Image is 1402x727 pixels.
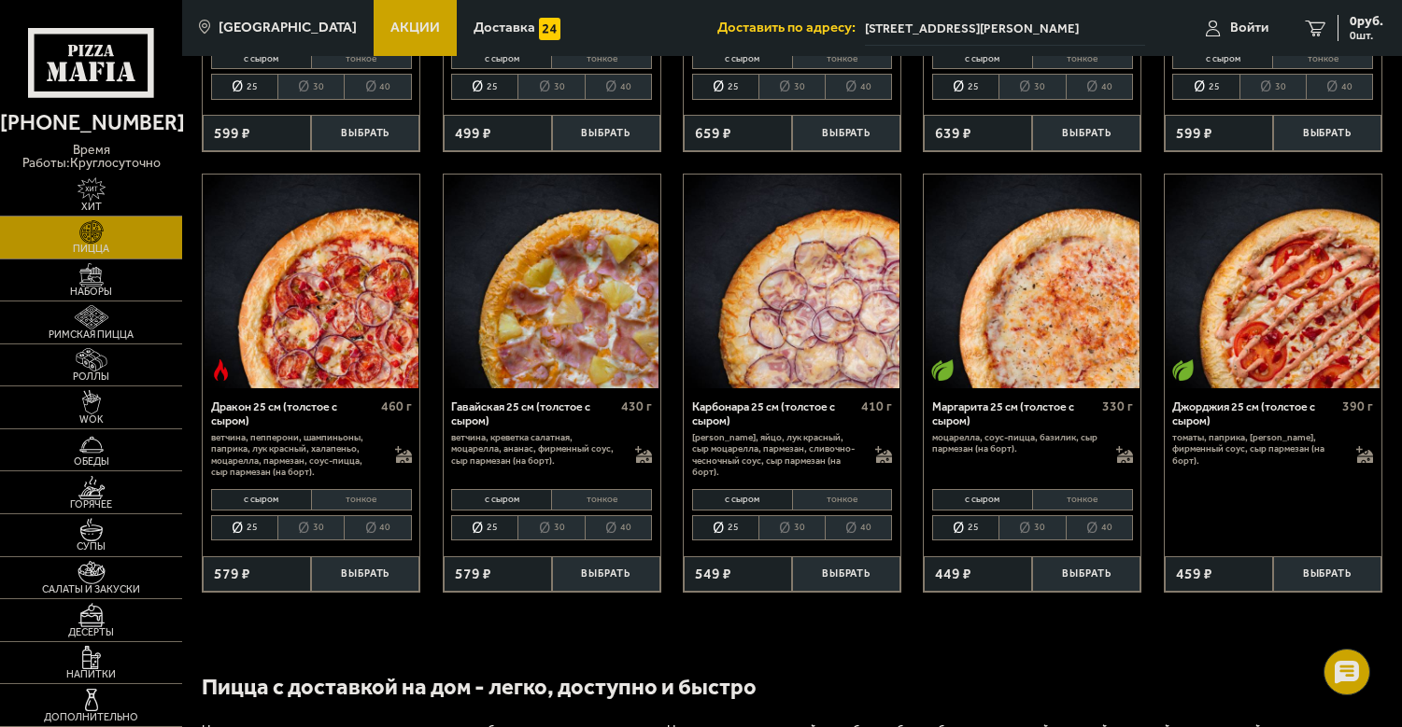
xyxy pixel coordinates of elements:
li: с сыром [932,49,1032,70]
a: Вегетарианское блюдоДжорджия 25 см (толстое с сыром) [1165,175,1381,388]
li: 30 [277,74,344,100]
img: 15daf4d41897b9f0e9f617042186c801.svg [539,18,560,39]
div: Дракон 25 см (толстое с сыром) [211,399,376,427]
li: 25 [932,74,998,100]
span: Войти [1230,21,1268,35]
li: 25 [692,74,758,100]
img: Маргарита 25 см (толстое с сыром) [926,175,1140,388]
li: тонкое [1272,49,1373,70]
li: 40 [1066,515,1133,541]
span: 579 ₽ [455,566,491,581]
span: 549 ₽ [695,566,731,581]
span: Россия, Санкт-Петербург, проспект Римского-Корсакова, 51 [865,11,1145,46]
li: 25 [932,515,998,541]
span: 639 ₽ [935,126,971,141]
button: Выбрать [792,115,900,150]
p: ветчина, креветка салатная, моцарелла, ананас, фирменный соус, сыр пармезан (на борт). [451,432,620,468]
img: Вегетарианское блюдо [1172,359,1194,381]
li: 40 [344,74,411,100]
li: 40 [585,515,652,541]
p: [PERSON_NAME], яйцо, лук красный, сыр Моцарелла, пармезан, сливочно-чесночный соус, сыр пармезан ... [692,432,861,479]
div: Маргарита 25 см (толстое с сыром) [932,399,1098,427]
li: 25 [211,74,277,100]
li: 25 [692,515,758,541]
li: тонкое [311,49,412,70]
button: Выбрать [1032,556,1140,592]
span: 599 ₽ [1176,126,1212,141]
li: с сыром [451,489,551,510]
button: Выбрать [311,115,419,150]
li: с сыром [692,49,792,70]
li: 30 [998,515,1065,541]
span: 579 ₽ [214,566,250,581]
li: с сыром [211,489,311,510]
a: Вегетарианское блюдоМаргарита 25 см (толстое с сыром) [924,175,1140,388]
li: 40 [825,74,892,100]
li: тонкое [551,49,652,70]
input: Ваш адрес доставки [865,11,1145,46]
p: моцарелла, соус-пицца, базилик, сыр пармезан (на борт). [932,432,1101,455]
li: 30 [758,74,825,100]
span: Доставить по адресу: [717,21,865,35]
span: 599 ₽ [214,126,250,141]
img: Вегетарианское блюдо [931,359,953,381]
li: с сыром [692,489,792,510]
li: 30 [758,515,825,541]
button: Выбрать [792,556,900,592]
span: Акции [390,21,440,35]
li: с сыром [1172,49,1272,70]
li: 40 [344,515,411,541]
li: 30 [277,515,344,541]
li: 25 [451,74,517,100]
li: с сыром [211,49,311,70]
li: 30 [517,74,584,100]
div: Джорджия 25 см (толстое с сыром) [1172,399,1338,427]
span: [GEOGRAPHIC_DATA] [219,21,357,35]
button: Выбрать [552,556,660,592]
span: 459 ₽ [1176,566,1212,581]
img: Дракон 25 см (толстое с сыром) [205,175,418,388]
li: тонкое [1032,489,1133,510]
h2: Пицца с доставкой на дом - легко, доступно и быстро [202,671,1323,703]
span: Доставка [474,21,535,35]
button: Выбрать [552,115,660,150]
button: Выбрать [311,556,419,592]
li: 30 [517,515,584,541]
li: 40 [1306,74,1373,100]
li: 40 [1066,74,1133,100]
span: 499 ₽ [455,126,491,141]
li: тонкое [792,49,893,70]
li: с сыром [932,489,1032,510]
button: Выбрать [1032,115,1140,150]
div: Карбонара 25 см (толстое с сыром) [692,399,857,427]
a: Острое блюдоДракон 25 см (толстое с сыром) [203,175,419,388]
span: 659 ₽ [695,126,731,141]
li: тонкое [1032,49,1133,70]
span: 390 г [1342,398,1373,414]
li: тонкое [792,489,893,510]
img: Гавайская 25 см (толстое с сыром) [445,175,659,388]
span: 410 г [861,398,892,414]
span: 0 шт. [1350,30,1383,41]
span: 460 г [381,398,412,414]
img: Джорджия 25 см (толстое с сыром) [1166,175,1380,388]
li: тонкое [311,489,412,510]
li: тонкое [551,489,652,510]
li: 40 [585,74,652,100]
li: 40 [825,515,892,541]
li: 30 [998,74,1065,100]
li: 30 [1239,74,1306,100]
p: ветчина, пепперони, шампиньоны, паприка, лук красный, халапеньо, моцарелла, пармезан, соус-пицца,... [211,432,380,479]
span: 449 ₽ [935,566,971,581]
span: 330 г [1102,398,1133,414]
div: Гавайская 25 см (толстое с сыром) [451,399,616,427]
a: Гавайская 25 см (толстое с сыром) [444,175,660,388]
button: Выбрать [1273,115,1381,150]
a: Карбонара 25 см (толстое с сыром) [684,175,900,388]
img: Карбонара 25 см (толстое с сыром) [685,175,899,388]
span: 0 руб. [1350,15,1383,28]
p: томаты, паприка, [PERSON_NAME], фирменный соус, сыр пармезан (на борт). [1172,432,1341,468]
span: 430 г [621,398,652,414]
img: Острое блюдо [210,359,232,381]
li: 25 [451,515,517,541]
